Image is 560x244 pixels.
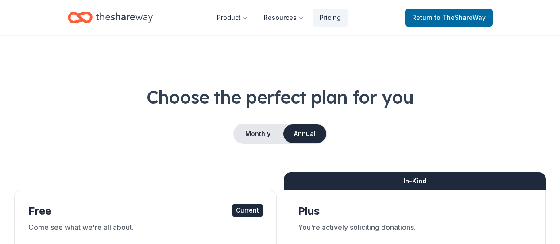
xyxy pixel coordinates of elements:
[14,85,546,109] h1: Choose the perfect plan for you
[298,204,532,218] div: Plus
[232,204,263,217] div: Current
[28,204,263,218] div: Free
[68,7,153,28] a: Home
[257,9,311,27] button: Resources
[412,12,486,23] span: Return
[284,172,546,190] div: In-Kind
[210,7,348,28] nav: Main
[234,124,282,143] button: Monthly
[434,14,486,21] span: to TheShareWay
[313,9,348,27] a: Pricing
[283,124,326,143] button: Annual
[210,9,255,27] button: Product
[405,9,493,27] a: Returnto TheShareWay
